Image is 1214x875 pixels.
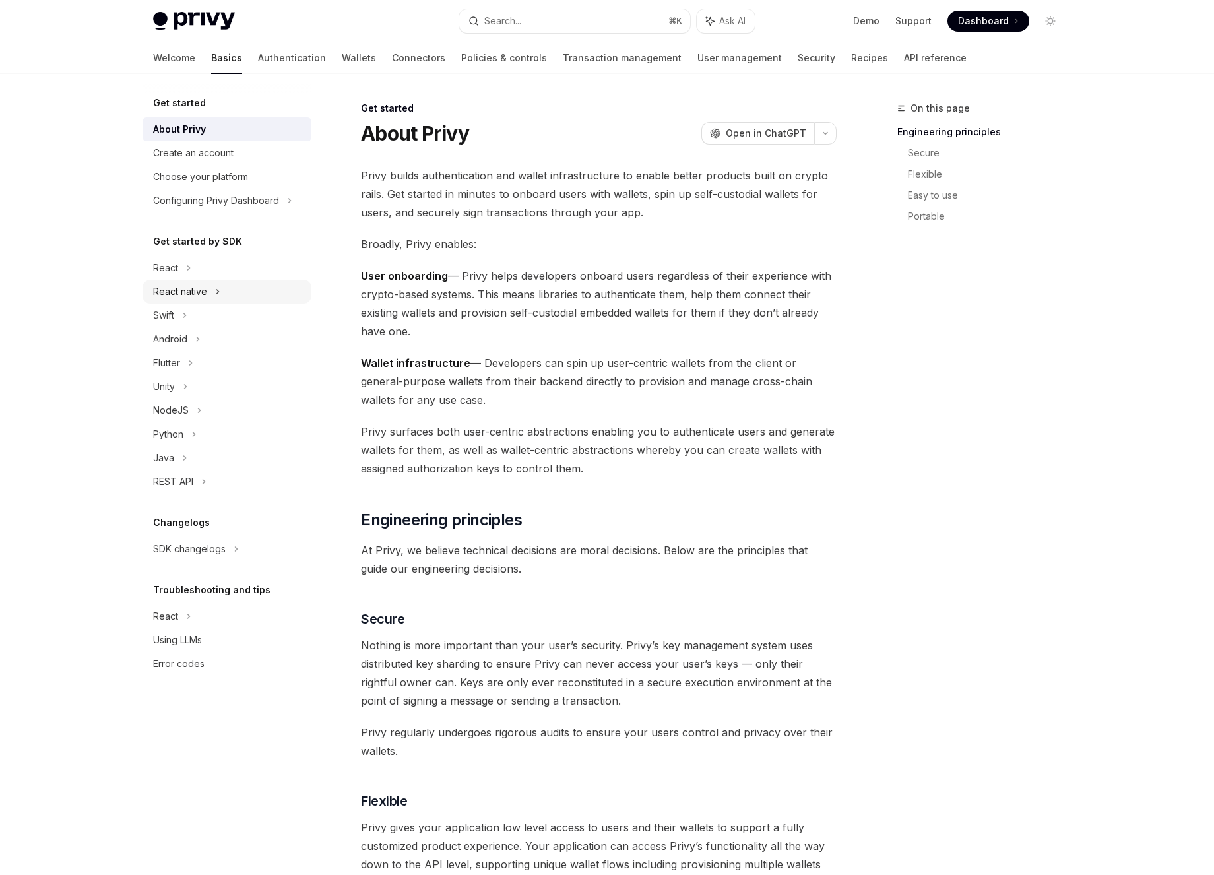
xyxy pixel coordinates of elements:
[153,656,205,672] div: Error codes
[153,608,178,624] div: React
[1040,11,1061,32] button: Toggle dark mode
[153,355,180,371] div: Flutter
[153,331,187,347] div: Android
[153,403,189,418] div: NodeJS
[947,11,1029,32] a: Dashboard
[153,474,193,490] div: REST API
[211,42,242,74] a: Basics
[459,9,690,33] button: Search...⌘K
[143,652,311,676] a: Error codes
[798,42,835,74] a: Security
[361,636,837,710] span: Nothing is more important than your user’s security. Privy’s key management system uses distribut...
[701,122,814,145] button: Open in ChatGPT
[361,541,837,578] span: At Privy, we believe technical decisions are moral decisions. Below are the principles that guide...
[908,164,1071,185] a: Flexible
[153,260,178,276] div: React
[153,426,183,442] div: Python
[361,356,470,370] strong: Wallet infrastructure
[153,169,248,185] div: Choose your platform
[153,95,206,111] h5: Get started
[361,269,448,282] strong: User onboarding
[958,15,1009,28] span: Dashboard
[361,235,837,253] span: Broadly, Privy enables:
[258,42,326,74] a: Authentication
[153,193,279,209] div: Configuring Privy Dashboard
[563,42,682,74] a: Transaction management
[904,42,967,74] a: API reference
[153,541,226,557] div: SDK changelogs
[153,145,234,161] div: Create an account
[908,185,1071,206] a: Easy to use
[697,9,755,33] button: Ask AI
[668,16,682,26] span: ⌘ K
[153,121,206,137] div: About Privy
[143,141,311,165] a: Create an account
[697,42,782,74] a: User management
[143,117,311,141] a: About Privy
[153,308,174,323] div: Swift
[153,284,207,300] div: React native
[361,102,837,115] div: Get started
[361,267,837,340] span: — Privy helps developers onboard users regardless of their experience with crypto-based systems. ...
[143,165,311,189] a: Choose your platform
[461,42,547,74] a: Policies & controls
[392,42,445,74] a: Connectors
[153,42,195,74] a: Welcome
[910,100,970,116] span: On this page
[719,15,746,28] span: Ask AI
[361,792,407,810] span: Flexible
[153,450,174,466] div: Java
[361,422,837,478] span: Privy surfaces both user-centric abstractions enabling you to authenticate users and generate wal...
[361,354,837,409] span: — Developers can spin up user-centric wallets from the client or general-purpose wallets from the...
[484,13,521,29] div: Search...
[153,234,242,249] h5: Get started by SDK
[153,515,210,531] h5: Changelogs
[361,610,404,628] span: Secure
[361,509,522,531] span: Engineering principles
[853,15,879,28] a: Demo
[897,121,1071,143] a: Engineering principles
[361,121,469,145] h1: About Privy
[361,723,837,760] span: Privy regularly undergoes rigorous audits to ensure your users control and privacy over their wal...
[153,632,202,648] div: Using LLMs
[361,166,837,222] span: Privy builds authentication and wallet infrastructure to enable better products built on crypto r...
[908,206,1071,227] a: Portable
[895,15,932,28] a: Support
[851,42,888,74] a: Recipes
[726,127,806,140] span: Open in ChatGPT
[143,628,311,652] a: Using LLMs
[153,12,235,30] img: light logo
[342,42,376,74] a: Wallets
[908,143,1071,164] a: Secure
[153,379,175,395] div: Unity
[153,582,271,598] h5: Troubleshooting and tips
